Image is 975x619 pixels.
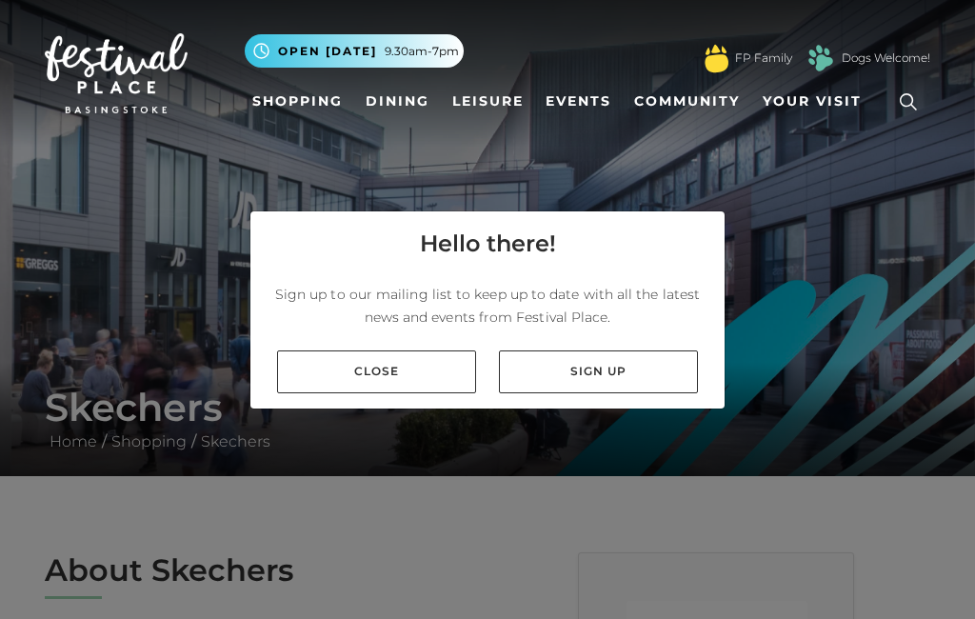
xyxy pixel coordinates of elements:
a: Sign up [499,350,698,393]
h4: Hello there! [420,227,556,261]
a: Your Visit [755,84,879,119]
a: Close [277,350,476,393]
a: Dining [358,84,437,119]
span: 9.30am-7pm [385,43,459,60]
span: Your Visit [763,91,862,111]
button: Open [DATE] 9.30am-7pm [245,34,464,68]
img: Festival Place Logo [45,33,188,113]
a: Dogs Welcome! [842,50,930,67]
p: Sign up to our mailing list to keep up to date with all the latest news and events from Festival ... [266,283,709,329]
a: Community [627,84,747,119]
a: Leisure [445,84,531,119]
span: Open [DATE] [278,43,377,60]
a: FP Family [735,50,792,67]
a: Shopping [245,84,350,119]
a: Events [538,84,619,119]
